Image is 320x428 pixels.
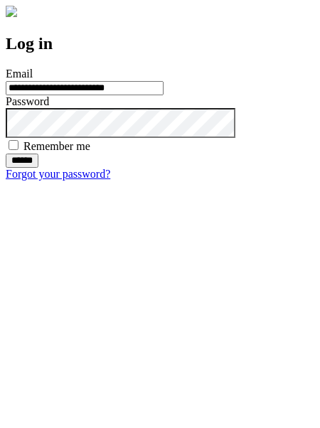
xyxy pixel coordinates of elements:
[6,168,110,180] a: Forgot your password?
[6,68,33,80] label: Email
[23,140,90,152] label: Remember me
[6,95,49,107] label: Password
[6,34,314,53] h2: Log in
[6,6,17,17] img: logo-4e3dc11c47720685a147b03b5a06dd966a58ff35d612b21f08c02c0306f2b779.png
